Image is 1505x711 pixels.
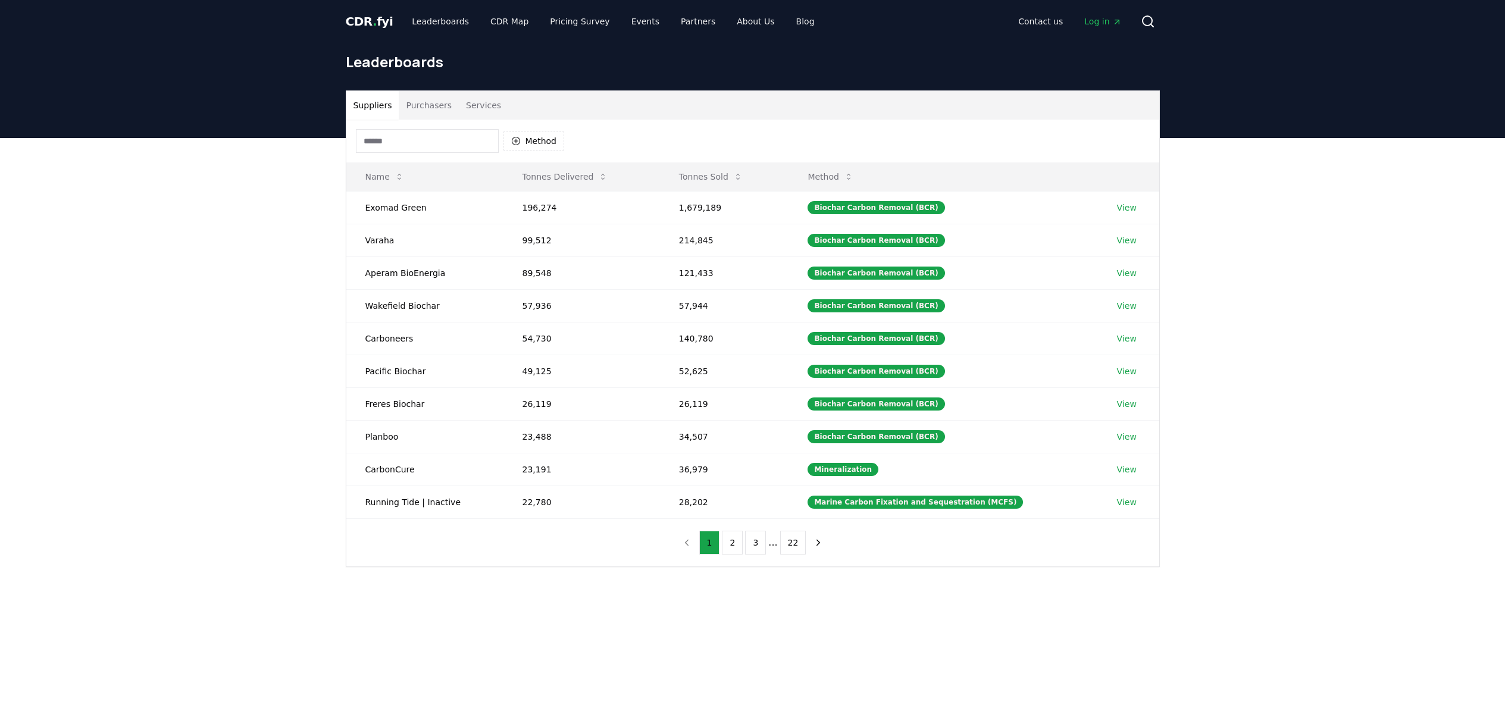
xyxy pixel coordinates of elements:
[346,13,393,30] a: CDR.fyi
[346,289,503,322] td: Wakefield Biochar
[503,191,660,224] td: 196,274
[346,191,503,224] td: Exomad Green
[808,365,944,378] div: Biochar Carbon Removal (BCR)
[1117,365,1137,377] a: View
[722,531,743,555] button: 2
[346,387,503,420] td: Freres Biochar
[356,165,414,189] button: Name
[808,397,944,411] div: Biochar Carbon Removal (BCR)
[503,420,660,453] td: 23,488
[660,387,789,420] td: 26,119
[808,430,944,443] div: Biochar Carbon Removal (BCR)
[669,165,752,189] button: Tonnes Sold
[503,322,660,355] td: 54,730
[808,201,944,214] div: Biochar Carbon Removal (BCR)
[787,11,824,32] a: Blog
[503,453,660,486] td: 23,191
[1117,202,1137,214] a: View
[745,531,766,555] button: 3
[768,535,777,550] li: ...
[660,224,789,256] td: 214,845
[660,322,789,355] td: 140,780
[1117,300,1137,312] a: View
[503,355,660,387] td: 49,125
[1075,11,1131,32] a: Log in
[1117,496,1137,508] a: View
[660,486,789,518] td: 28,202
[402,11,478,32] a: Leaderboards
[399,91,459,120] button: Purchasers
[660,289,789,322] td: 57,944
[540,11,619,32] a: Pricing Survey
[346,322,503,355] td: Carboneers
[503,486,660,518] td: 22,780
[503,289,660,322] td: 57,936
[503,224,660,256] td: 99,512
[1117,463,1137,475] a: View
[699,531,720,555] button: 1
[459,91,508,120] button: Services
[660,355,789,387] td: 52,625
[346,14,393,29] span: CDR fyi
[346,52,1160,71] h1: Leaderboards
[503,256,660,289] td: 89,548
[1117,234,1137,246] a: View
[402,11,824,32] nav: Main
[1117,267,1137,279] a: View
[1117,431,1137,443] a: View
[808,531,828,555] button: next page
[622,11,669,32] a: Events
[373,14,377,29] span: .
[346,420,503,453] td: Planboo
[780,531,806,555] button: 22
[346,224,503,256] td: Varaha
[346,355,503,387] td: Pacific Biochar
[1117,333,1137,344] a: View
[727,11,784,32] a: About Us
[1117,398,1137,410] a: View
[481,11,538,32] a: CDR Map
[808,332,944,345] div: Biochar Carbon Removal (BCR)
[346,486,503,518] td: Running Tide | Inactive
[660,191,789,224] td: 1,679,189
[671,11,725,32] a: Partners
[513,165,618,189] button: Tonnes Delivered
[1084,15,1121,27] span: Log in
[798,165,863,189] button: Method
[808,234,944,247] div: Biochar Carbon Removal (BCR)
[503,387,660,420] td: 26,119
[808,267,944,280] div: Biochar Carbon Removal (BCR)
[503,131,565,151] button: Method
[1009,11,1131,32] nav: Main
[346,453,503,486] td: CarbonCure
[660,420,789,453] td: 34,507
[808,496,1023,509] div: Marine Carbon Fixation and Sequestration (MCFS)
[808,299,944,312] div: Biochar Carbon Removal (BCR)
[346,256,503,289] td: Aperam BioEnergia
[1009,11,1072,32] a: Contact us
[660,256,789,289] td: 121,433
[346,91,399,120] button: Suppliers
[808,463,878,476] div: Mineralization
[660,453,789,486] td: 36,979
